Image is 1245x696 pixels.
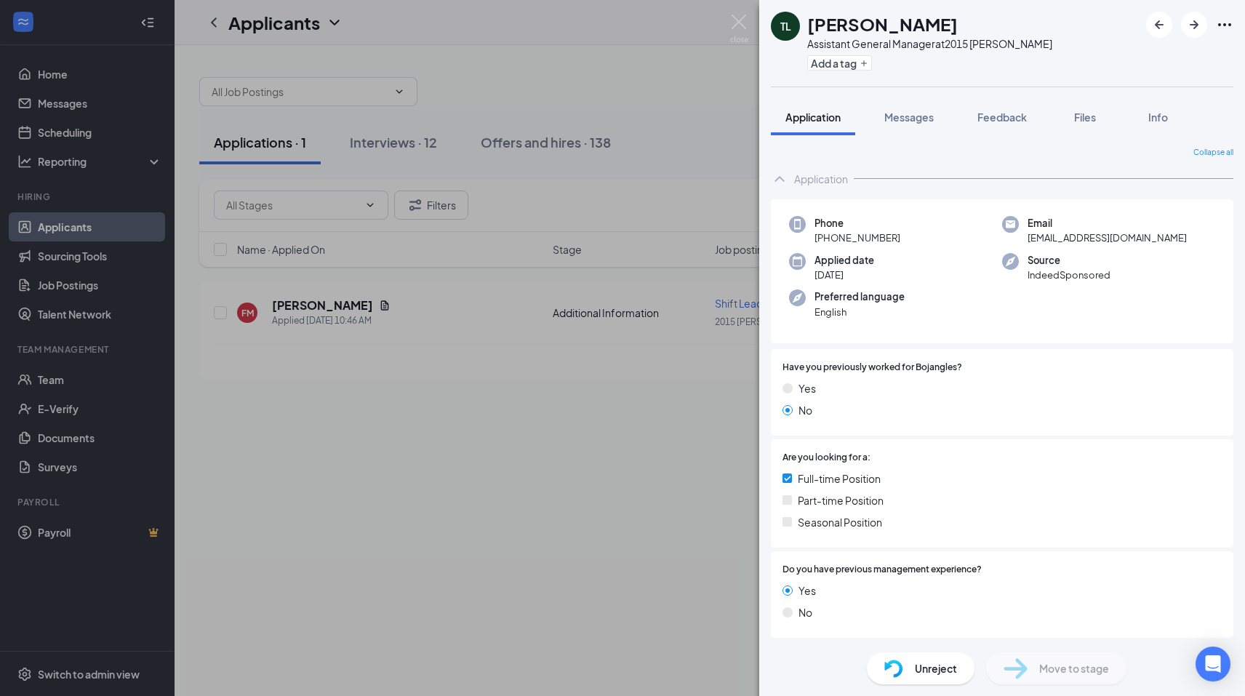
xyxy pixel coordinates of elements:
span: Full-time Position [798,471,881,487]
span: Are you looking for a: [782,451,870,465]
span: Messages [884,111,934,124]
span: Do you have previous management experience? [782,563,982,577]
svg: Ellipses [1216,16,1233,33]
h1: [PERSON_NAME] [807,12,958,36]
span: [DATE] [814,268,874,282]
svg: Plus [860,59,868,68]
span: Yes [798,380,816,396]
span: IndeedSponsored [1028,268,1110,282]
span: No [798,604,812,620]
span: No [798,402,812,418]
span: Phone [814,216,900,231]
span: Feedback [977,111,1027,124]
span: English [814,305,905,319]
span: Application [785,111,841,124]
span: Source [1028,253,1110,268]
div: Assistant General Manager at 2015 [PERSON_NAME] [807,36,1052,51]
svg: ArrowLeftNew [1150,16,1168,33]
div: Open Intercom Messenger [1196,647,1230,681]
span: Have you previously worked for Bojangles? [782,361,962,375]
span: Part-time Position [798,492,884,508]
button: PlusAdd a tag [807,55,872,71]
svg: ArrowRight [1185,16,1203,33]
div: Application [794,172,848,186]
div: TL [780,19,791,33]
span: [PHONE_NUMBER] [814,231,900,245]
span: Collapse all [1193,147,1233,159]
button: ArrowRight [1181,12,1207,38]
span: Email [1028,216,1187,231]
span: Files [1074,111,1096,124]
span: Yes [798,583,816,599]
button: ArrowLeftNew [1146,12,1172,38]
span: Info [1148,111,1168,124]
span: Seasonal Position [798,514,882,530]
span: Applied date [814,253,874,268]
span: Move to stage [1039,660,1109,676]
span: Preferred language [814,289,905,304]
span: Unreject [915,660,957,676]
svg: ChevronUp [771,170,788,188]
span: [EMAIL_ADDRESS][DOMAIN_NAME] [1028,231,1187,245]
